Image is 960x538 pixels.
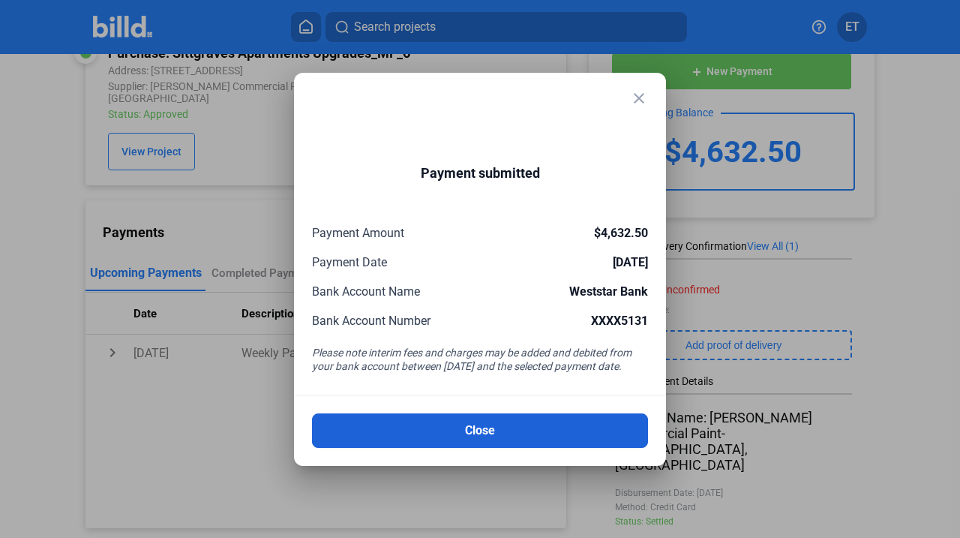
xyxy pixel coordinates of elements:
[312,255,387,269] span: Payment Date
[613,255,648,269] span: [DATE]
[312,226,404,240] span: Payment Amount
[312,284,420,299] span: Bank Account Name
[630,89,648,107] mat-icon: close
[312,314,430,328] span: Bank Account Number
[312,413,648,448] button: Close
[594,226,648,240] span: $4,632.50
[421,163,540,188] div: Payment submitted
[312,346,648,377] div: Please note interim fees and charges may be added and debited from your bank account between [DAT...
[569,284,648,299] span: Weststar Bank
[591,314,648,328] span: XXXX5131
